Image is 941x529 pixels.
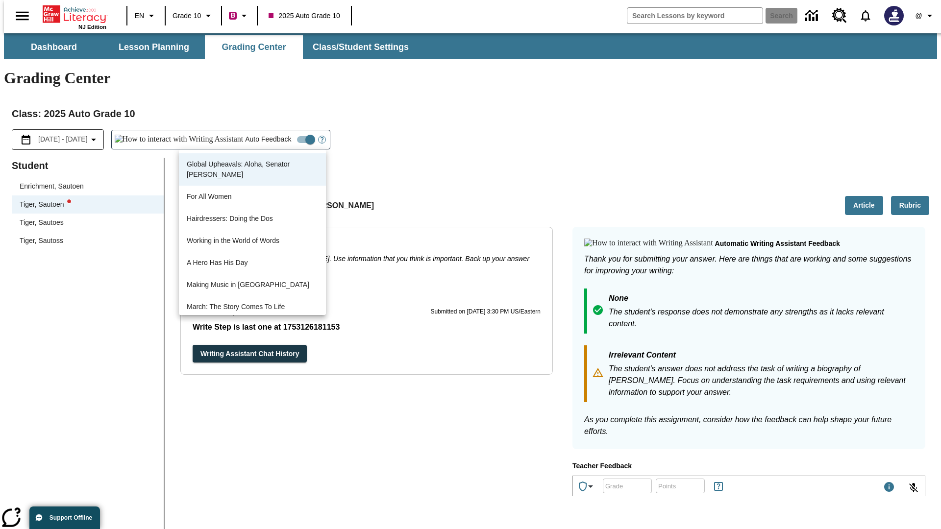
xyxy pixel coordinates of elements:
p: For All Women [187,192,232,202]
p: Hairdressers: Doing the Dos [187,214,273,224]
p: March: The Story Comes To Life [187,302,285,312]
p: Working in the World of Words [187,236,279,246]
p: Global Upheavals: Aloha, Senator [PERSON_NAME] [187,159,318,180]
p: Making Music in [GEOGRAPHIC_DATA] [187,280,309,290]
body: Type your response here. [4,8,143,17]
p: A Hero Has His Day [187,258,248,268]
